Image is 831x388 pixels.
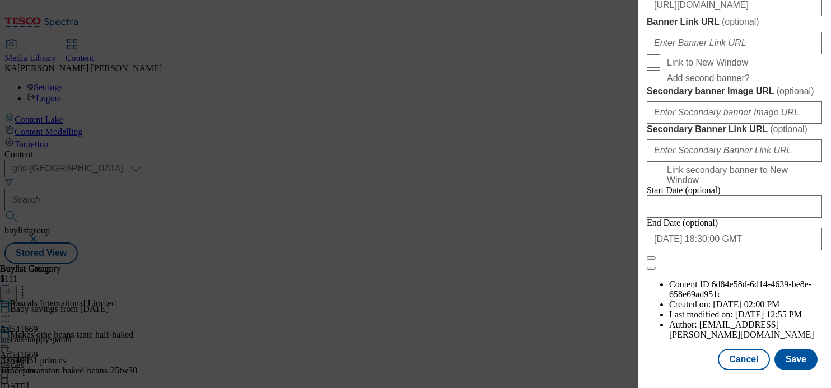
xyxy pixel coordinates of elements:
span: Link to New Window [667,58,748,68]
span: Add second banner? [667,73,750,83]
span: End Date (optional) [647,218,718,227]
span: [DATE] 12:55 PM [735,310,802,319]
span: Start Date (optional) [647,185,721,195]
input: Enter Secondary Banner Link URL [647,139,822,162]
span: 6d84e58d-6d14-4639-be8e-658e69ad951c [669,279,811,299]
label: Secondary Banner Link URL [647,124,822,135]
label: Banner Link URL [647,16,822,27]
li: Created on: [669,300,822,310]
button: Close [647,256,656,260]
button: Cancel [718,349,769,370]
button: Save [774,349,818,370]
span: Link secondary banner to New Window [667,165,818,185]
span: [EMAIL_ADDRESS][PERSON_NAME][DOMAIN_NAME] [669,320,814,339]
li: Last modified on: [669,310,822,320]
input: Enter Secondary banner Image URL [647,101,822,124]
li: Author: [669,320,822,340]
span: ( optional ) [722,17,759,26]
span: [DATE] 02:00 PM [713,300,779,309]
input: Enter Date [647,195,822,218]
span: ( optional ) [770,124,807,134]
span: ( optional ) [777,86,814,96]
input: Enter Date [647,228,822,250]
li: Content ID [669,279,822,300]
input: Enter Banner Link URL [647,32,822,54]
label: Secondary banner Image URL [647,86,822,97]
